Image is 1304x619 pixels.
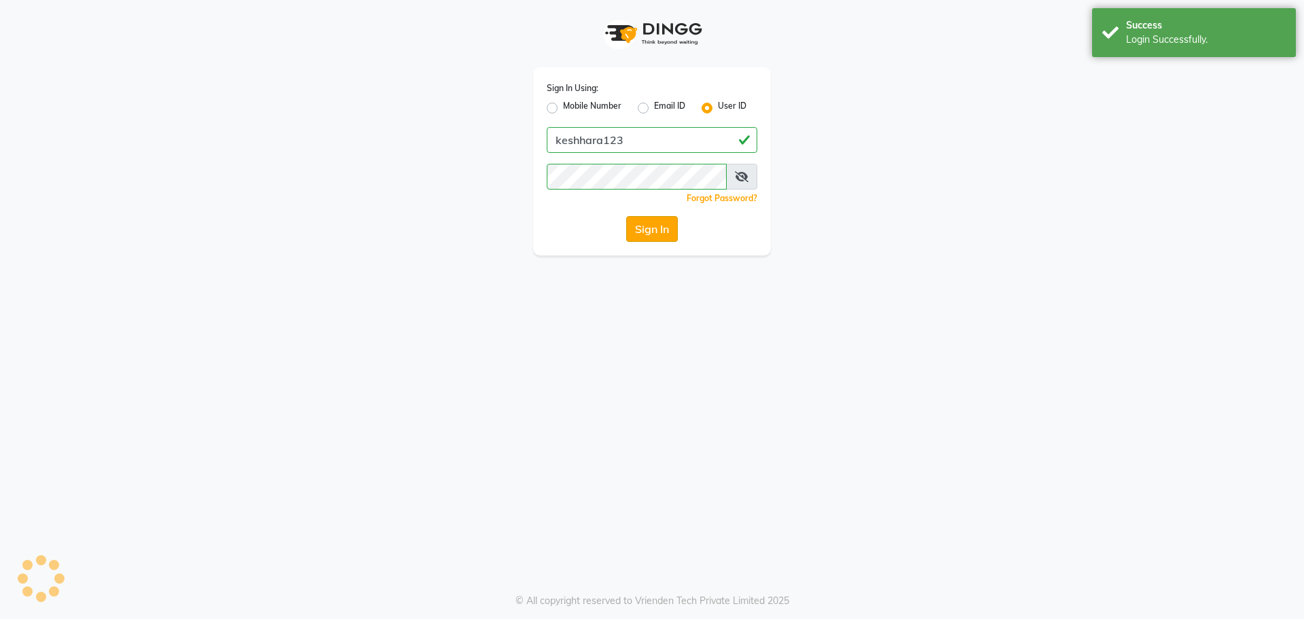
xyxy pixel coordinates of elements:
label: User ID [718,100,746,116]
label: Mobile Number [563,100,621,116]
div: Login Successfully. [1126,33,1286,47]
div: Success [1126,18,1286,33]
input: Username [547,164,727,190]
a: Forgot Password? [687,193,757,203]
img: logo1.svg [598,14,706,54]
input: Username [547,127,757,153]
label: Email ID [654,100,685,116]
button: Sign In [626,216,678,242]
label: Sign In Using: [547,82,598,94]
